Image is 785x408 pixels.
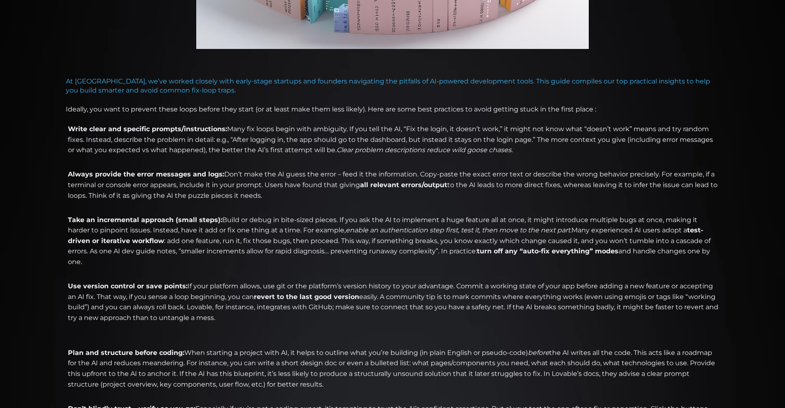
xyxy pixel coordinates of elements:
strong: Plan and structure before coding: [68,349,184,357]
li: Many fix loops begin with ambiguity. If you tell the AI, “Fix the login, it doesn’t work,” it mig... [66,124,719,166]
a: At [GEOGRAPHIC_DATA], we’ve worked closely with early-stage startups and founders navigating the ... [66,77,710,94]
em: before [528,349,549,357]
li: Build or debug in bite-sized pieces. If you ask the AI to implement a huge feature all at once, i... [66,215,719,278]
li: Don’t make the AI guess the error – feed it the information. Copy-paste the exact error text or d... [66,169,719,211]
strong: all relevant errors/output [360,181,447,189]
strong: Use version control or save points: [68,282,188,290]
li: If your platform allows, use git or the platform’s version history to your advantage. Commit a wo... [66,281,719,344]
strong: turn off any “auto-fix everything” modes [477,247,618,255]
em: enable an authentication step first, test it, then move to the next part. [346,226,571,234]
strong: test-driven or iterative workflow [68,226,703,245]
p: Ideally, you want to prevent these loops before they start (or at least make them less likely). H... [66,105,719,114]
em: Clear problem descriptions reduce wild goose chases. [337,146,513,154]
strong: Take an incremental approach (small steps): [68,216,222,224]
li: When starting a project with AI, it helps to outline what you’re building (in plain English or ps... [66,348,719,400]
strong: Write clear and specific prompts/instructions: [68,125,227,133]
strong: Always provide the error messages and logs: [68,170,224,178]
strong: revert to the last good version [254,293,359,301]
